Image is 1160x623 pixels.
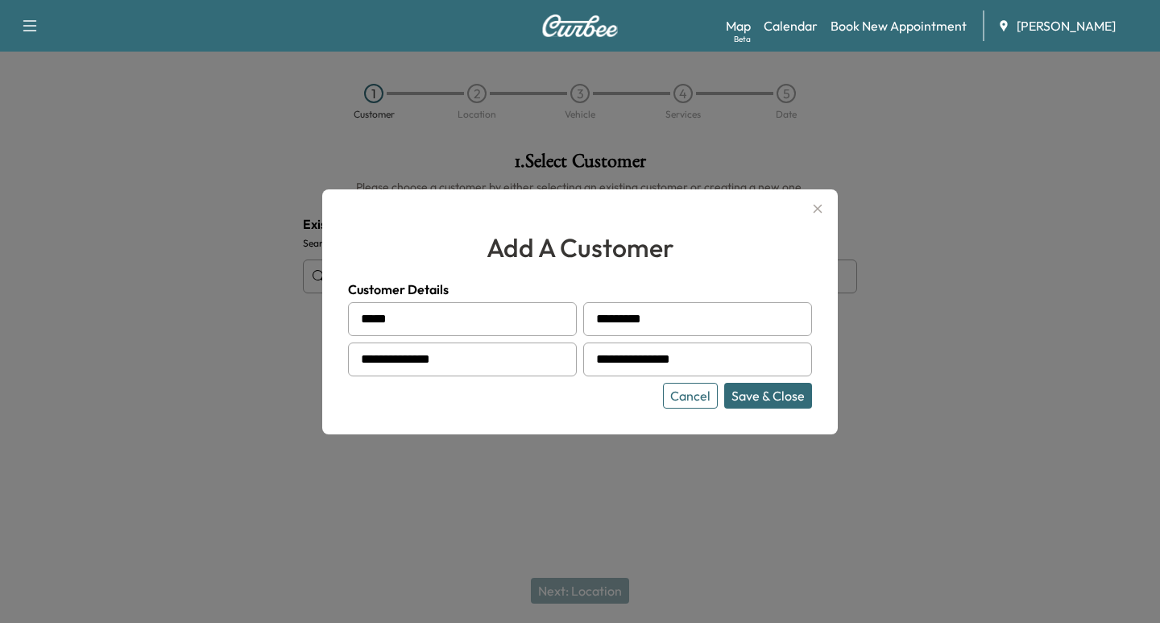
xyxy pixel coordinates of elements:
h4: Customer Details [348,280,812,299]
a: Calendar [764,16,818,35]
button: Cancel [663,383,718,409]
a: Book New Appointment [831,16,967,35]
span: [PERSON_NAME] [1017,16,1116,35]
img: Curbee Logo [541,15,619,37]
div: Beta [734,33,751,45]
button: Save & Close [724,383,812,409]
h2: add a customer [348,228,812,267]
a: MapBeta [726,16,751,35]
